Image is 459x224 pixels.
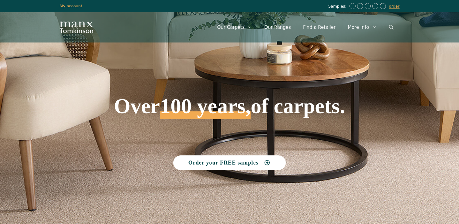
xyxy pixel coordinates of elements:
[160,101,251,119] span: 100 years,
[258,18,297,36] a: Our Ranges
[389,4,400,9] a: order
[383,18,400,36] a: Open Search Bar
[342,18,383,36] a: More Info
[60,22,93,33] img: Manx Tomkinson
[60,4,83,8] a: My account
[297,18,342,36] a: Find a Retailer
[211,18,258,36] a: Our Carpets
[188,160,258,165] span: Order your FREE samples
[173,155,286,170] a: Order your FREE samples
[328,4,348,9] span: Samples:
[211,18,400,36] nav: Primary
[60,52,400,119] h1: Over of carpets.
